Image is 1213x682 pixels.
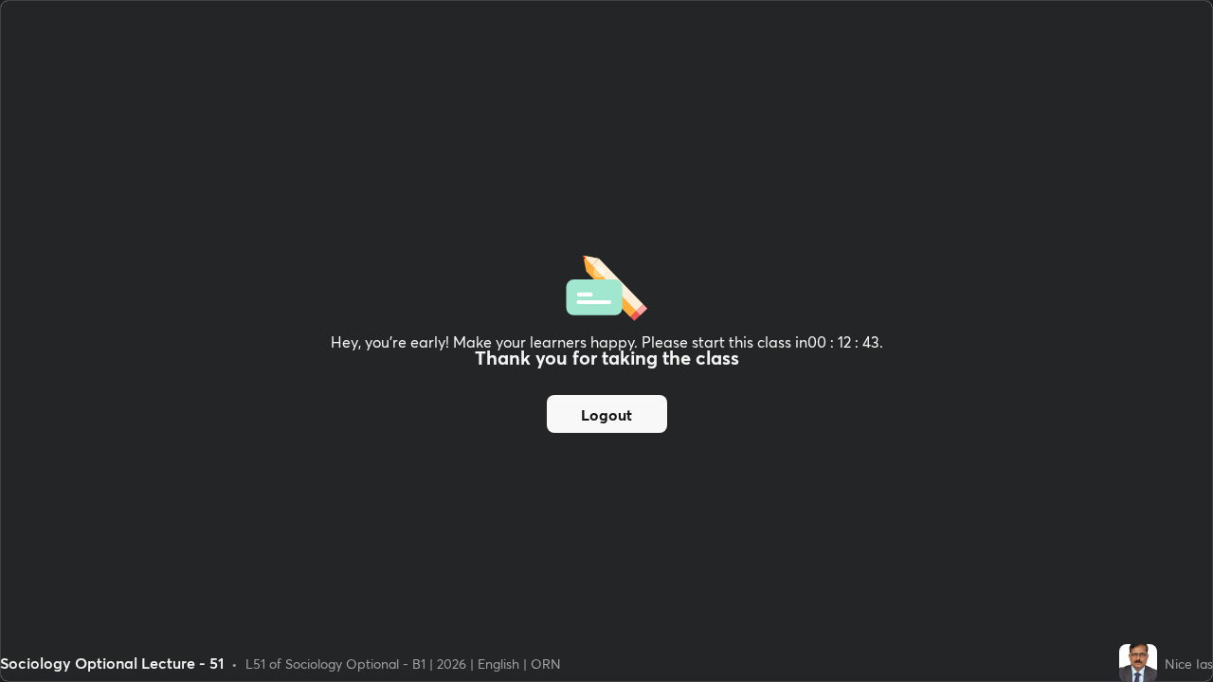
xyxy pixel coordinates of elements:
img: 2a9365249e734fd0913b2ddaeeb82e22.jpg [1119,644,1157,682]
button: Logout [547,395,667,433]
h2: Thank you for taking the class [475,344,739,372]
img: offlineFeedback.1438e8b3.svg [566,249,647,321]
div: L51 of Sociology Optional - B1 | 2026 | English | ORN [245,654,561,673]
div: Nice Ias [1165,654,1213,673]
div: • [231,654,238,673]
